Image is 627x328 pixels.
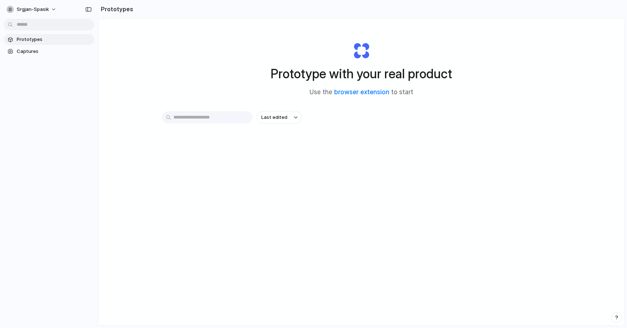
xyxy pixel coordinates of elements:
[271,64,452,83] h1: Prototype with your real product
[4,4,60,15] button: srgjan-spasik
[17,6,49,13] span: srgjan-spasik
[4,34,94,45] a: Prototypes
[334,88,389,96] a: browser extension
[17,48,91,55] span: Captures
[261,114,287,121] span: Last edited
[310,88,413,97] span: Use the to start
[17,36,91,43] span: Prototypes
[4,46,94,57] a: Captures
[98,5,133,13] h2: Prototypes
[257,111,302,124] button: Last edited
